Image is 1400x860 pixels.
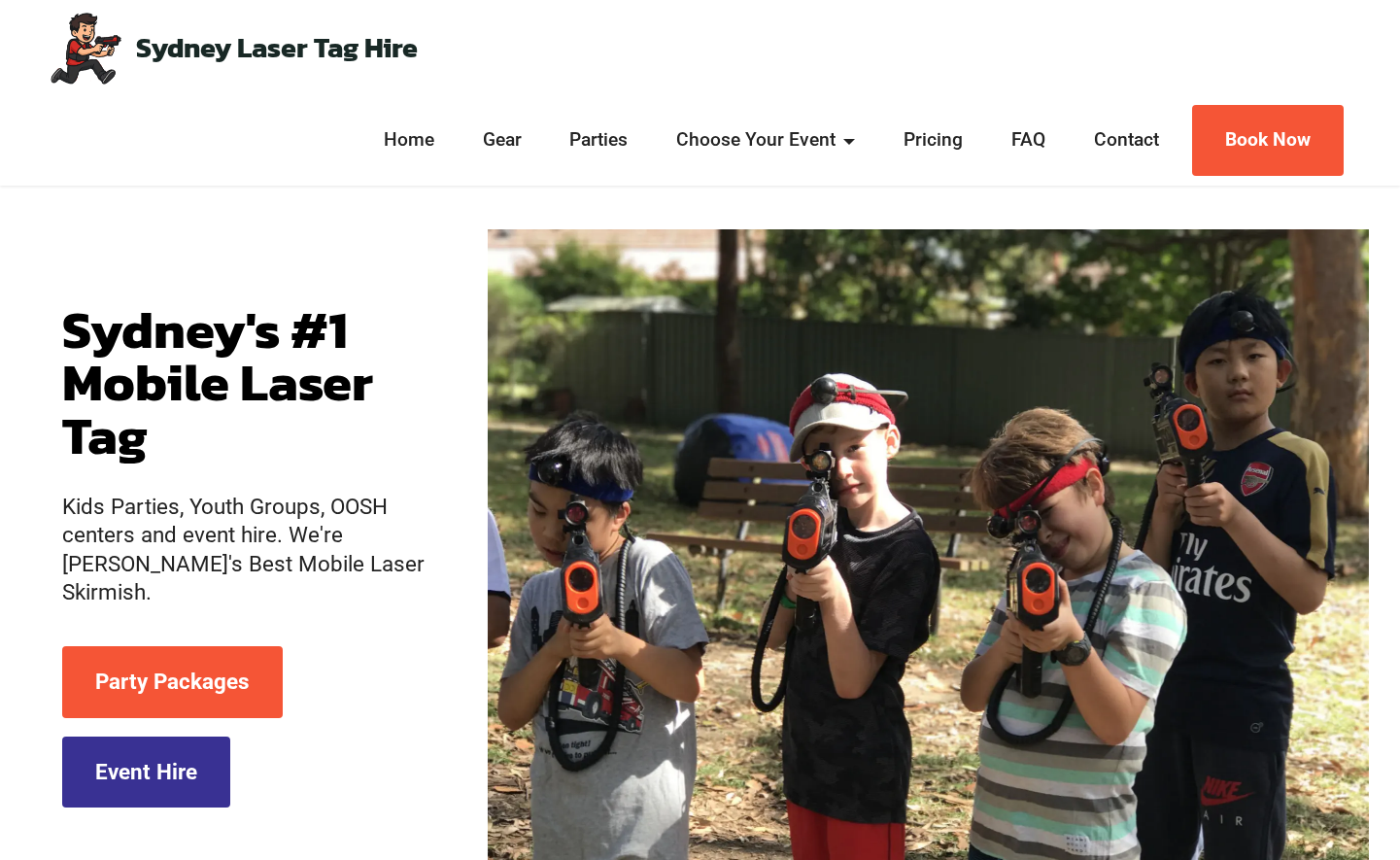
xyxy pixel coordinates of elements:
a: Pricing [898,126,969,155]
a: Party Packages [62,646,283,717]
p: Kids Parties, Youth Groups, OOSH centers and event hire. We're [PERSON_NAME]'s Best Mobile Laser ... [62,493,426,606]
a: Gear [477,126,528,155]
a: Contact [1088,126,1165,155]
img: Mobile Laser Tag Parties Sydney [47,10,123,86]
a: Choose Your Event [671,126,862,155]
strong: Sydney's #1 Mobile Laser Tag [62,290,373,474]
a: Home [378,126,440,155]
a: Event Hire [62,737,230,808]
a: FAQ [1006,126,1051,155]
a: Sydney Laser Tag Hire [136,34,418,62]
a: Parties [564,126,634,155]
a: Book Now [1192,105,1344,176]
